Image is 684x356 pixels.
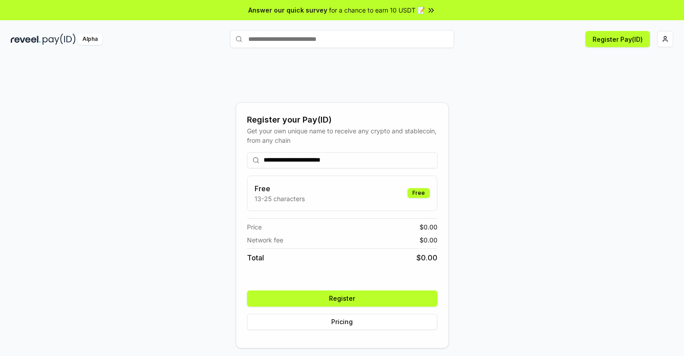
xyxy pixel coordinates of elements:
[247,314,437,330] button: Pricing
[247,235,283,245] span: Network fee
[247,114,437,126] div: Register your Pay(ID)
[255,183,305,194] h3: Free
[420,222,437,232] span: $ 0.00
[247,290,437,307] button: Register
[78,34,103,45] div: Alpha
[585,31,650,47] button: Register Pay(ID)
[247,126,437,145] div: Get your own unique name to receive any crypto and stablecoin, from any chain
[407,188,430,198] div: Free
[43,34,76,45] img: pay_id
[416,252,437,263] span: $ 0.00
[420,235,437,245] span: $ 0.00
[247,252,264,263] span: Total
[247,222,262,232] span: Price
[248,5,327,15] span: Answer our quick survey
[329,5,425,15] span: for a chance to earn 10 USDT 📝
[255,194,305,203] p: 13-25 characters
[11,34,41,45] img: reveel_dark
